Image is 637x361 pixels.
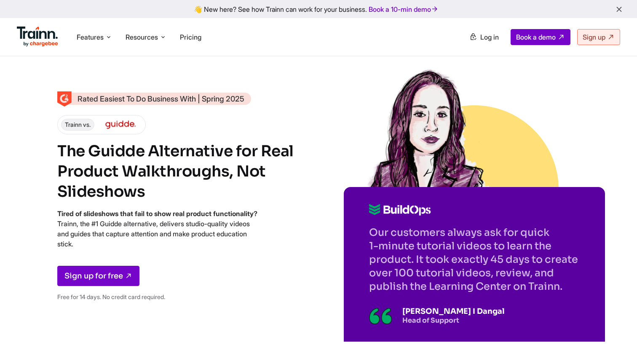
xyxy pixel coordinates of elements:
[57,266,139,286] a: Sign up for free
[516,33,556,41] span: Book a demo
[57,93,251,105] a: Rated Easiest To Do Business With | Spring 2025
[464,29,504,45] a: Log in
[480,33,499,41] span: Log in
[595,321,637,361] iframe: Chat Widget
[369,308,392,324] img: Illustration of a quotation mark
[402,316,505,325] p: Head of Support
[61,119,94,131] span: Trainn vs.
[17,27,58,47] img: Trainn Logo
[126,32,158,42] span: Resources
[367,3,440,15] a: Book a 10-min demo
[369,226,580,293] p: Our customers always ask for quick 1-minute tutorial videos to learn the product. It took exactly...
[402,307,505,316] p: [PERSON_NAME] I Dangal
[57,209,260,249] p: Trainn, the #1 Guidde alternative, delivers studio-quality videos and guides that capture attenti...
[57,141,302,202] h1: The Guidde Alternative for Real Product Walkthroughs, Not Slideshows
[583,33,605,41] span: Sign up
[369,204,431,216] img: Buildops logo
[57,292,260,302] p: Free for 14 days. No credit card required.
[57,209,257,218] b: Tired of slideshows that fail to show real product functionality?
[367,67,489,190] img: Sketch of Sabina Rana from Buildops | Guidde Alternative
[57,91,72,107] img: Guidde Alternative - Trainn | High Performer - Customer Education Category
[180,33,201,41] a: Pricing
[5,5,632,13] div: 👋 New here? See how Trainn can work for your business.
[101,118,140,131] img: guidde logo
[577,29,620,45] a: Sign up
[77,32,104,42] span: Features
[511,29,570,45] a: Book a demo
